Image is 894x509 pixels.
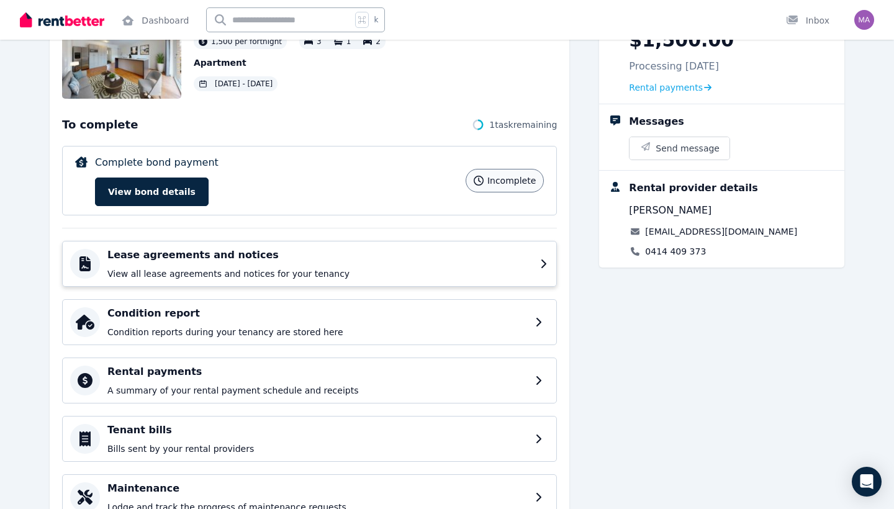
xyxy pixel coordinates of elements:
p: Processing [DATE] [629,59,719,74]
img: Property Url [62,9,181,99]
button: View bond details [95,178,209,206]
span: Rental payments [629,81,703,94]
a: [EMAIL_ADDRESS][DOMAIN_NAME] [645,225,797,238]
p: View all lease agreements and notices for your tenancy [107,268,533,280]
div: Inbox [786,14,829,27]
span: incomplete [487,174,536,187]
p: Complete bond payment [95,155,219,170]
div: Open Intercom Messenger [852,467,882,497]
span: 1 [346,37,351,46]
span: 1 task remaining [489,119,557,131]
div: Messages [629,114,684,129]
h4: Maintenance [107,481,528,496]
span: Send message [656,142,720,155]
a: 0414 409 373 [645,245,706,258]
span: 1,500 per fortnight [211,37,282,47]
p: Bills sent by your rental providers [107,443,528,455]
button: Send message [630,137,729,160]
h4: Rental payments [107,364,528,379]
span: 3 [317,37,322,46]
p: Apartment [194,56,478,69]
span: 2 [376,37,381,46]
div: Rental provider details [629,181,757,196]
img: RentBetter [20,11,104,29]
h4: Condition report [107,306,528,321]
span: [DATE] - [DATE] [215,79,273,89]
img: Mazaya Azelia [854,10,874,30]
a: Rental payments [629,81,711,94]
p: Condition reports during your tenancy are stored here [107,326,528,338]
span: [PERSON_NAME] [629,203,711,218]
span: To complete [62,116,138,133]
h4: Lease agreements and notices [107,248,533,263]
h4: Tenant bills [107,423,528,438]
img: Complete bond payment [75,156,88,168]
p: A summary of your rental payment schedule and receipts [107,384,528,397]
span: k [374,15,378,25]
p: $1,500.00 [629,29,734,52]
